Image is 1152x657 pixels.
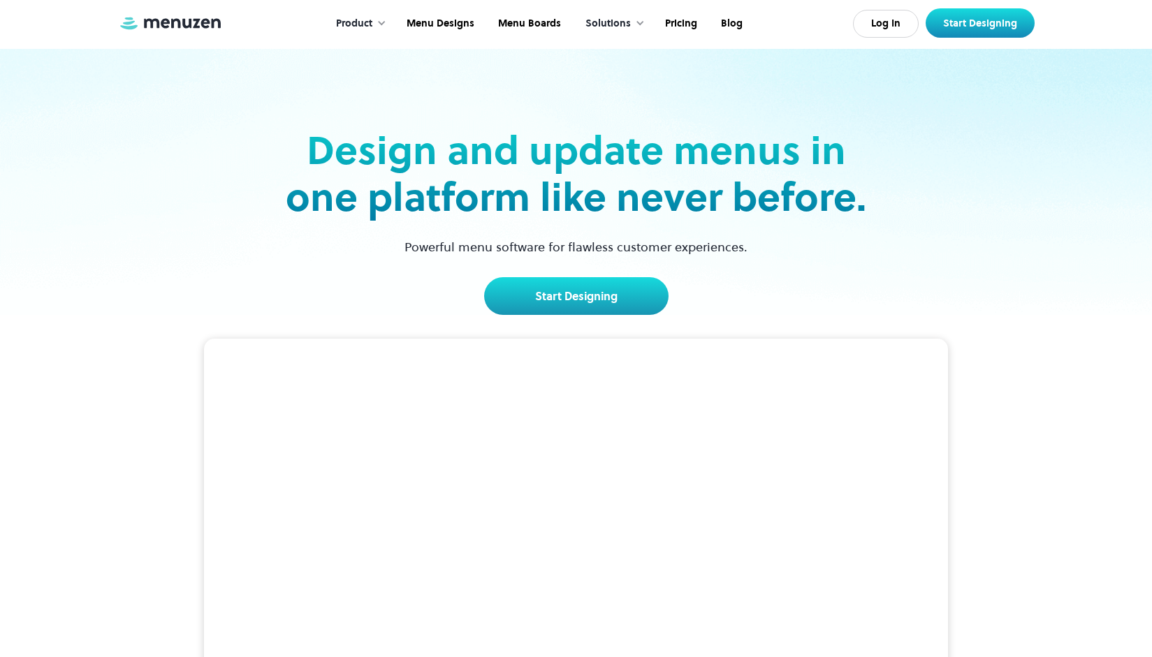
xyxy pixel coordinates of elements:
a: Blog [708,2,753,45]
a: Start Designing [484,277,669,315]
a: Start Designing [926,8,1035,38]
div: Product [322,2,393,45]
div: Solutions [571,2,652,45]
a: Menu Designs [393,2,485,45]
h2: Design and update menus in one platform like never before. [282,127,871,221]
div: Solutions [585,16,631,31]
a: Pricing [652,2,708,45]
a: Log In [853,10,919,38]
div: Product [336,16,372,31]
a: Menu Boards [485,2,571,45]
p: Powerful menu software for flawless customer experiences. [387,237,765,256]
